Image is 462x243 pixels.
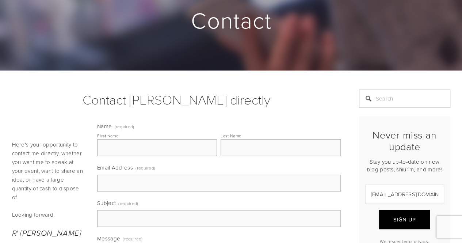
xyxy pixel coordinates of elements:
h2: Never miss an update [365,129,444,153]
span: (required) [118,198,138,209]
div: First Name [97,133,119,139]
button: Sign Up [379,210,429,229]
p: Looking forward, [12,210,85,219]
h1: Contact [PERSON_NAME] directly [12,90,341,109]
span: Message [97,235,120,242]
input: Search [359,90,450,108]
span: (required) [135,163,155,173]
p: Stay you up-to-date on new blog posts, shiurim, and more! [365,158,444,173]
span: Name [97,122,112,130]
input: Email Address [365,185,444,204]
span: Email Address [97,164,133,171]
span: Sign Up [393,216,416,223]
em: R' [PERSON_NAME] [12,229,81,238]
p: Here's your opportunity to contact me directly, whether you want me to speak at your event, want ... [12,140,85,202]
span: (required) [114,125,134,129]
span: Subject [97,199,116,207]
div: Last Name [221,133,241,139]
h1: Contact [12,8,451,32]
